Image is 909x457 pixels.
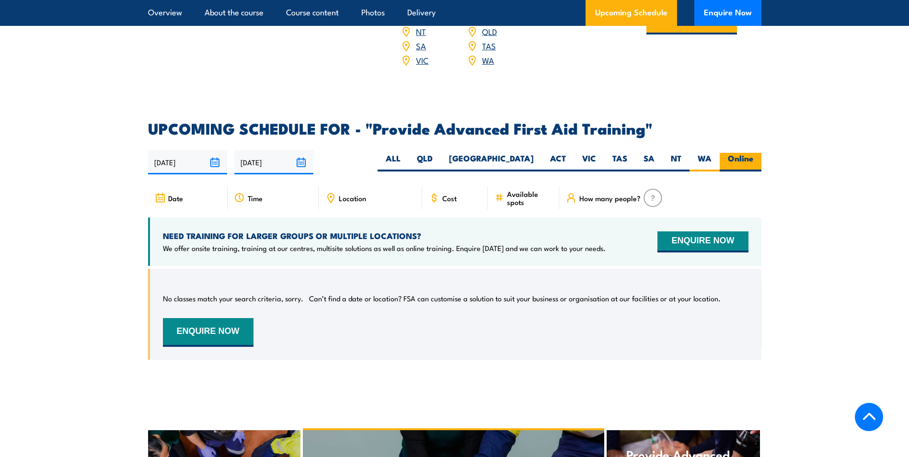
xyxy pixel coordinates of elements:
[148,150,227,174] input: From date
[309,294,721,303] p: Can’t find a date or location? FSA can customise a solution to suit your business or organisation...
[248,194,263,202] span: Time
[720,153,761,171] label: Online
[604,153,635,171] label: TAS
[657,231,748,252] button: ENQUIRE NOW
[663,153,690,171] label: NT
[542,153,574,171] label: ACT
[442,194,457,202] span: Cost
[148,121,761,135] h2: UPCOMING SCHEDULE FOR - "Provide Advanced First Aid Training"
[163,243,606,253] p: We offer onsite training, training at our centres, multisite solutions as well as online training...
[482,25,497,37] a: QLD
[441,153,542,171] label: [GEOGRAPHIC_DATA]
[416,25,426,37] a: NT
[168,194,183,202] span: Date
[579,194,641,202] span: How many people?
[507,190,552,206] span: Available spots
[482,40,496,51] a: TAS
[163,230,606,241] h4: NEED TRAINING FOR LARGER GROUPS OR MULTIPLE LOCATIONS?
[690,153,720,171] label: WA
[482,54,494,66] a: WA
[635,153,663,171] label: SA
[574,153,604,171] label: VIC
[234,150,313,174] input: To date
[416,40,426,51] a: SA
[416,54,428,66] a: VIC
[339,194,366,202] span: Location
[378,153,409,171] label: ALL
[163,294,303,303] p: No classes match your search criteria, sorry.
[163,318,253,347] button: ENQUIRE NOW
[409,153,441,171] label: QLD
